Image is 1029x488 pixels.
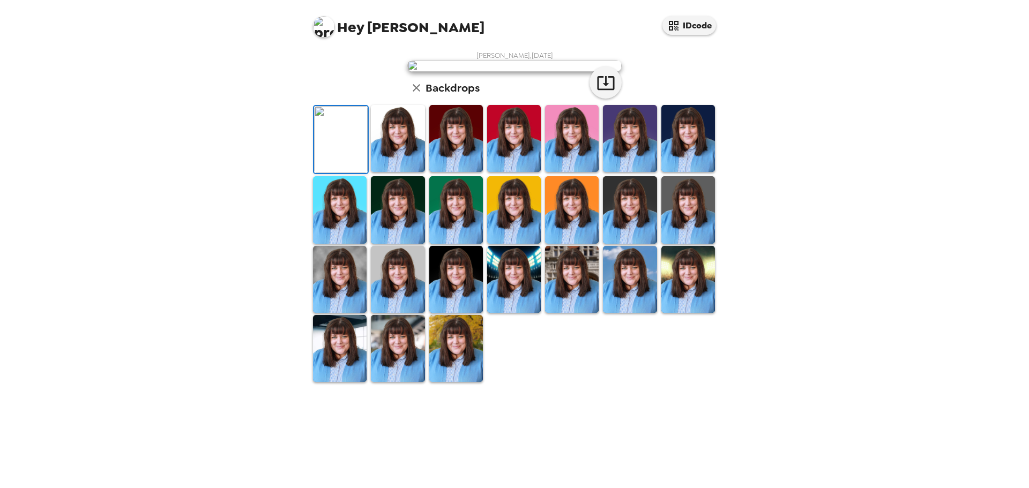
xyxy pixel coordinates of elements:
[337,18,364,37] span: Hey
[314,106,368,173] img: Original
[407,60,622,72] img: user
[313,11,484,35] span: [PERSON_NAME]
[662,16,716,35] button: IDcode
[476,51,553,60] span: [PERSON_NAME] , [DATE]
[426,79,480,96] h6: Backdrops
[313,16,334,37] img: profile pic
